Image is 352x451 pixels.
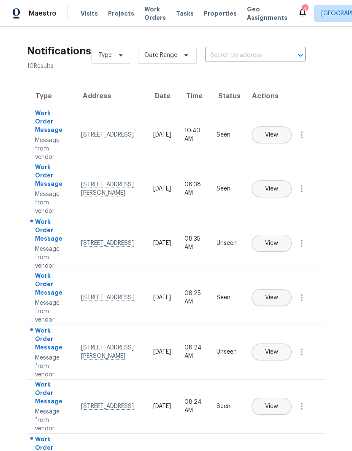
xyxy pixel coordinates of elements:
[184,344,203,360] div: 08:24 AM
[184,289,203,306] div: 08:25 AM
[244,84,325,108] th: Actions
[35,190,68,215] div: Message from vendor
[35,326,68,354] div: Work Order Message
[217,402,237,411] div: Seen
[153,402,171,411] div: [DATE]
[184,235,203,252] div: 08:35 AM
[265,403,278,410] span: View
[252,398,292,415] button: View
[252,289,292,306] button: View
[27,84,74,108] th: Type
[35,354,68,379] div: Message from vendor
[98,51,112,59] span: Type
[184,126,203,143] div: 10:43 AM
[144,5,166,22] span: Work Orders
[217,348,237,356] div: Unseen
[74,84,146,108] th: Address
[153,348,171,356] div: [DATE]
[265,186,278,192] span: View
[265,240,278,247] span: View
[252,180,292,197] button: View
[35,380,68,408] div: Work Order Message
[247,5,287,22] span: Geo Assignments
[35,271,68,299] div: Work Order Message
[252,126,292,143] button: View
[146,84,178,108] th: Date
[184,180,203,197] div: 08:38 AM
[35,163,68,190] div: Work Order Message
[184,398,203,415] div: 08:24 AM
[153,239,171,247] div: [DATE]
[35,408,68,433] div: Message from vendor
[252,235,292,252] button: View
[210,84,244,108] th: Status
[252,344,292,360] button: View
[35,109,68,136] div: Work Order Message
[27,62,91,70] div: 10 Results
[265,349,278,355] span: View
[153,131,171,139] div: [DATE]
[35,136,68,161] div: Message from vendor
[265,132,278,138] span: View
[217,239,237,247] div: Unseen
[35,245,68,270] div: Message from vendor
[29,9,57,18] span: Maestro
[81,9,98,18] span: Visits
[145,51,177,59] span: Date Range
[302,5,308,13] div: 4
[153,293,171,302] div: [DATE]
[176,11,194,16] span: Tasks
[217,293,237,302] div: Seen
[35,299,68,324] div: Message from vendor
[217,185,237,193] div: Seen
[217,131,237,139] div: Seen
[205,49,282,62] input: Search by address
[27,47,91,55] h2: Notifications
[204,9,237,18] span: Properties
[153,185,171,193] div: [DATE]
[265,295,278,301] span: View
[295,49,306,61] button: Open
[35,217,68,245] div: Work Order Message
[108,9,134,18] span: Projects
[178,84,210,108] th: Time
